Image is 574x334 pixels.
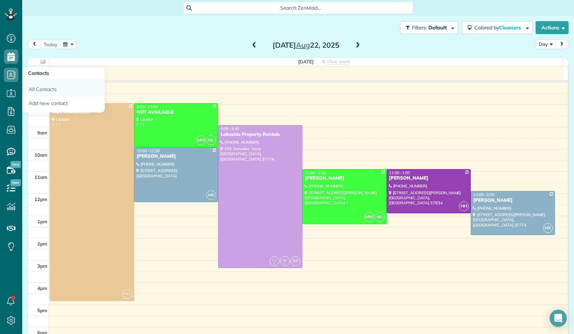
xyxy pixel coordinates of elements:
[273,258,277,262] span: LC
[473,192,494,197] span: 12:00 - 2:00
[536,39,556,49] button: Day
[375,212,385,222] span: ML
[428,24,447,31] span: Default
[28,39,41,49] button: prev
[473,197,553,204] div: [PERSON_NAME]
[270,260,279,267] small: 2
[41,39,61,49] button: today
[37,263,47,269] span: 3pm
[37,130,47,135] span: 9am
[137,148,160,153] span: 10:00 - 12:30
[136,153,216,159] div: [PERSON_NAME]
[298,59,314,65] span: [DATE]
[412,24,427,31] span: Filters:
[10,161,21,168] span: New
[291,256,300,266] span: SR
[37,108,47,113] span: 8am
[305,175,385,181] div: [PERSON_NAME]
[206,135,216,145] span: ML
[37,285,47,291] span: 4pm
[37,241,47,247] span: 2pm
[221,126,239,131] span: 9:00 - 3:30
[137,104,157,109] span: 8:00 - 10:00
[34,152,47,158] span: 10am
[550,310,567,327] div: Open Intercom Messenger
[459,201,469,211] span: HH
[220,132,300,138] div: Lakeside Property Rentals
[122,289,132,299] span: RB
[261,41,351,49] h2: [DATE] 22, 2025
[283,258,287,262] span: AC
[136,109,216,115] div: NOT AVAILABLE
[37,307,47,313] span: 5pm
[196,135,206,145] span: MM
[327,59,350,65] span: View week
[536,21,569,34] button: Actions
[281,260,290,267] small: 2
[34,196,47,202] span: 12pm
[364,212,374,222] span: MM
[389,170,410,175] span: 11:00 - 1:00
[555,39,569,49] button: next
[396,21,458,34] a: Filters: Default
[22,96,105,113] a: Add new contact
[37,219,47,224] span: 1pm
[34,174,47,180] span: 11am
[305,170,326,175] span: 11:00 - 1:30
[10,179,21,186] span: New
[22,80,105,96] a: All Contacts
[499,24,522,31] span: Cleaners
[462,21,533,34] button: Colored byCleaners
[474,24,523,31] span: Colored by
[206,190,216,200] span: MK
[28,70,49,76] span: Contacts
[296,40,310,49] span: Aug
[543,223,553,233] span: MK
[400,21,458,34] button: Filters: Default
[389,175,469,181] div: [PERSON_NAME]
